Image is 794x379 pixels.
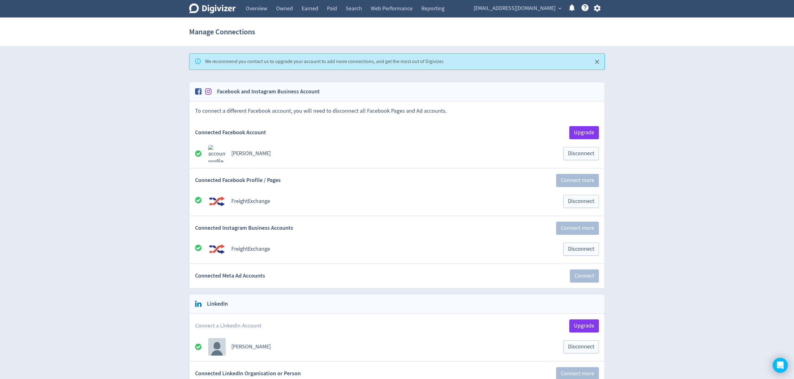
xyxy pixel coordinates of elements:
[208,338,226,356] img: account profile
[195,272,265,280] span: Connected Meta Ad Accounts
[213,88,320,96] h2: Facebook and Instagram Business Account
[189,101,605,121] div: To connect a different Facebook account, you will need to disconnect all Facebook Pages and Ad ac...
[568,344,594,350] span: Disconnect
[208,240,226,258] img: Avatar for FreightExchange
[195,370,301,377] span: Connected LinkedIn Organisation or Person
[195,224,293,232] span: Connected Instagram Business Accounts
[231,343,271,350] a: [PERSON_NAME]
[205,56,444,68] div: We recommend you contact us to upgrade your account to add more connections, and get the most out...
[208,145,226,162] img: account profile
[471,3,563,13] button: [EMAIL_ADDRESS][DOMAIN_NAME]
[231,245,270,253] a: FreightExchange
[569,319,599,332] button: Upgrade
[561,178,594,183] span: Connect more
[574,323,594,329] span: Upgrade
[575,273,594,279] span: Connect
[195,129,266,136] span: Connected Facebook Account
[561,371,594,377] span: Connect more
[568,199,594,204] span: Disconnect
[773,358,788,373] div: Open Intercom Messenger
[231,198,270,205] a: FreightExchange
[556,222,599,235] button: Connect more
[474,3,555,13] span: [EMAIL_ADDRESS][DOMAIN_NAME]
[563,147,599,160] button: Disconnect
[563,340,599,353] button: Disconnect
[568,151,594,156] span: Disconnect
[574,130,594,135] span: Upgrade
[568,246,594,252] span: Disconnect
[569,126,599,139] button: Upgrade
[203,300,228,308] h2: LinkedIn
[189,22,255,42] h1: Manage Connections
[570,269,599,283] button: Connect
[592,57,602,67] button: Close
[231,150,271,157] a: [PERSON_NAME]
[561,225,594,231] span: Connect more
[563,195,599,208] button: Disconnect
[556,174,599,187] button: Connect more
[557,6,563,11] span: expand_more
[195,244,208,254] div: All good
[208,193,226,210] img: Avatar for FreightExchange
[195,322,261,330] span: Connect a LinkedIn Account
[195,176,281,184] span: Connected Facebook Profile / Pages
[563,243,599,256] button: Disconnect
[195,196,208,206] div: All good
